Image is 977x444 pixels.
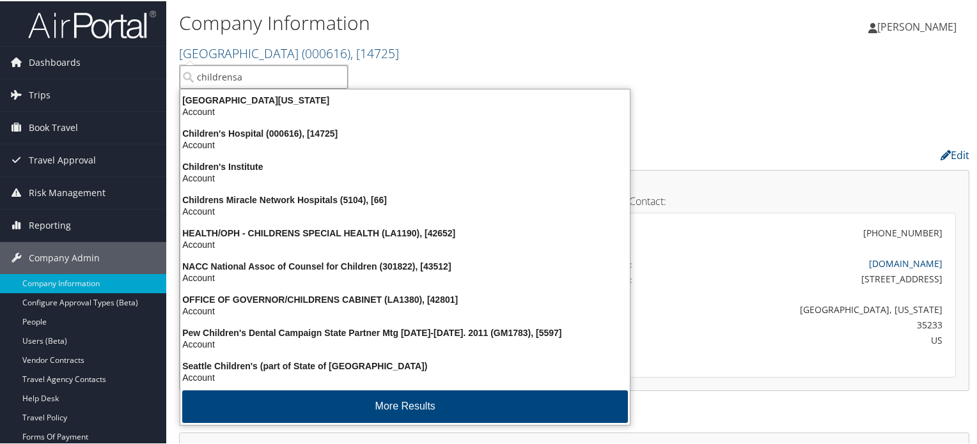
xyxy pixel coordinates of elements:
span: Trips [29,78,51,110]
div: [PHONE_NUMBER] [863,225,942,238]
span: Travel Approval [29,143,96,175]
div: 35233 [689,317,943,330]
div: Account [173,337,637,349]
span: Dashboards [29,45,81,77]
div: Account [173,105,637,116]
div: Account [173,371,637,382]
div: HEALTH/OPH - CHILDRENS SPECIAL HEALTH (LA1190), [42652] [173,226,637,238]
input: Search Accounts [180,64,348,88]
span: ( 000616 ) [302,43,350,61]
div: [STREET_ADDRESS] [689,271,943,284]
div: NACC National Assoc of Counsel for Children (301822), [43512] [173,259,637,271]
div: Account [173,204,637,216]
div: Childrens Miracle Network Hospitals (5104), [66] [173,193,637,204]
div: Pew Children's Dental Campaign State Partner Mtg [DATE]-[DATE]. 2011 (GM1783), [5597] [173,326,637,337]
div: OFFICE OF GOVERNOR/CHILDRENS CABINET (LA1380), [42801] [173,293,637,304]
div: Children's Institute [173,160,637,171]
button: More Results [182,389,628,422]
a: [GEOGRAPHIC_DATA] [179,43,399,61]
div: [GEOGRAPHIC_DATA], [US_STATE] [689,302,943,315]
h4: Company Contact: [584,195,956,205]
span: Company Admin [29,241,100,273]
span: [PERSON_NAME] [877,19,957,33]
div: [GEOGRAPHIC_DATA][US_STATE] [173,93,637,105]
h1: Company Information [179,8,706,35]
h2: Contracts: [179,404,969,426]
span: , [ 14725 ] [350,43,399,61]
div: US [689,332,943,346]
div: Children's Hospital (000616), [14725] [173,126,637,138]
img: airportal-logo.png [28,8,156,38]
a: [DOMAIN_NAME] [869,256,942,268]
div: Account [173,271,637,282]
span: Reporting [29,208,71,240]
div: Account [173,238,637,249]
div: Account [173,304,637,316]
span: Risk Management [29,176,106,208]
div: Seattle Children's (part of State of [GEOGRAPHIC_DATA]) [173,359,637,371]
span: Book Travel [29,111,78,142]
a: Edit [941,147,969,161]
div: Account [173,138,637,149]
div: Account [173,171,637,183]
a: [PERSON_NAME] [868,6,969,45]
